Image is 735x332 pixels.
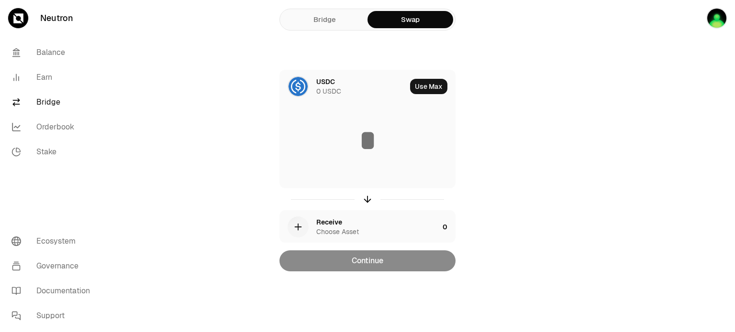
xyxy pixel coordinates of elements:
div: $0.00 [353,158,371,167]
a: Bridge [282,11,367,28]
div: Receive [316,217,342,227]
div: Choose Asset [316,227,359,236]
img: Cosmos [706,8,727,29]
a: Stake [4,139,103,164]
a: Ecosystem [4,229,103,254]
a: Support [4,303,103,328]
a: Bridge [4,90,103,115]
div: USDC [316,77,335,86]
button: ReceiveChoose Asset0 [280,211,455,243]
a: Governance [4,254,103,278]
img: USDC Logo [289,77,308,96]
div: ReceiveChoose Asset [280,211,439,243]
a: Documentation [4,278,103,303]
div: 0 USDC [316,86,341,96]
a: Balance [4,40,103,65]
a: Earn [4,65,103,90]
div: USDC LogoUSDC0 USDC [280,70,406,103]
a: Orderbook [4,115,103,139]
button: Use Max [410,79,447,94]
div: 0 [443,211,455,243]
button: $0.00 [353,158,383,167]
a: Swap [367,11,453,28]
